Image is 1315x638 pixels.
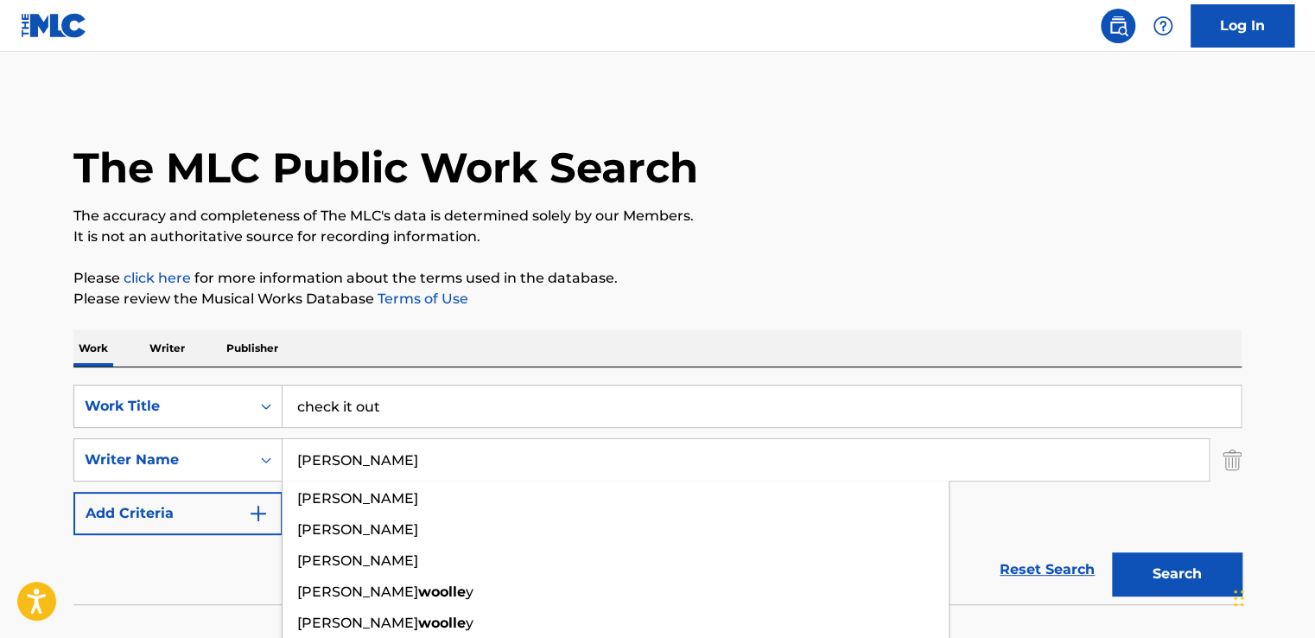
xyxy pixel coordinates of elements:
img: help [1153,16,1173,36]
span: y [466,584,473,600]
div: Work Title [85,396,240,417]
img: MLC Logo [21,13,87,38]
a: Terms of Use [374,290,468,307]
p: Work [73,330,113,367]
p: Publisher [221,330,283,367]
a: Public Search [1101,9,1135,43]
button: Add Criteria [73,492,283,535]
p: Please for more information about the terms used in the database. [73,268,1242,289]
strong: woolle [418,584,466,600]
div: Drag [1234,572,1244,624]
img: 9d2ae6d4665cec9f34b9.svg [248,503,269,524]
span: [PERSON_NAME] [297,552,418,569]
span: [PERSON_NAME] [297,490,418,507]
p: The accuracy and completeness of The MLC's data is determined solely by our Members. [73,206,1242,226]
iframe: Chat Widget [1229,555,1315,638]
p: Writer [144,330,190,367]
div: Writer Name [85,450,240,470]
a: Reset Search [991,551,1103,589]
p: Please review the Musical Works Database [73,289,1242,309]
strong: woolle [418,615,466,631]
span: y [466,615,473,631]
img: search [1108,16,1128,36]
a: click here [124,270,191,286]
span: [PERSON_NAME] [297,521,418,538]
div: Help [1146,9,1180,43]
a: Log In [1191,4,1294,48]
img: Delete Criterion [1223,438,1242,482]
h1: The MLC Public Work Search [73,142,698,194]
form: Search Form [73,385,1242,604]
span: [PERSON_NAME] [297,584,418,600]
button: Search [1112,552,1242,596]
p: It is not an authoritative source for recording information. [73,226,1242,247]
span: [PERSON_NAME] [297,615,418,631]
